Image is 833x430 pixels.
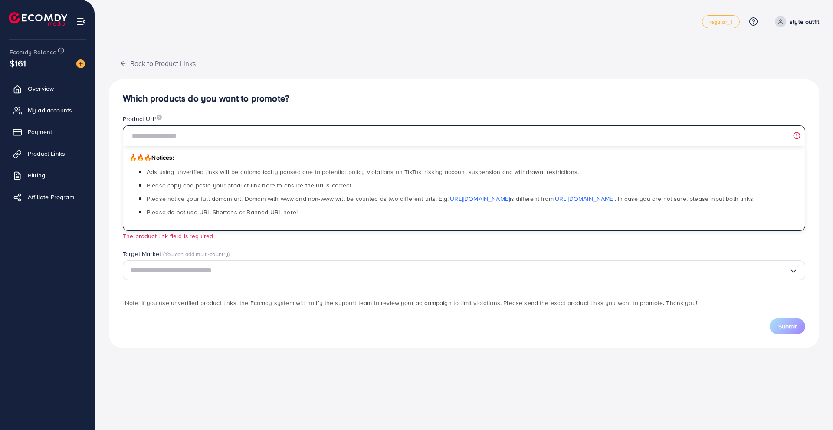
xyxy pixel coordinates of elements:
[7,145,88,162] a: Product Links
[147,208,298,217] span: Please do not use URL Shortens or Banned URL here!
[28,193,74,201] span: Affiliate Program
[554,194,615,203] a: [URL][DOMAIN_NAME]
[28,106,72,115] span: My ad accounts
[28,149,65,158] span: Product Links
[796,391,826,423] iframe: Chat
[7,102,88,119] a: My ad accounts
[7,123,88,141] a: Payment
[28,128,52,136] span: Payment
[123,93,805,104] h4: Which products do you want to promote?
[129,153,151,162] span: 🔥🔥🔥
[163,250,230,258] span: (You can add multi-country)
[130,264,789,277] input: Search for option
[123,298,805,308] p: *Note: If you use unverified product links, the Ecomdy system will notify the support team to rev...
[9,12,67,26] img: logo
[28,171,45,180] span: Billing
[123,249,230,258] label: Target Market
[28,84,54,93] span: Overview
[770,318,805,334] button: Submit
[7,167,88,184] a: Billing
[10,48,56,56] span: Ecomdy Balance
[10,57,26,69] span: $161
[449,194,510,203] a: [URL][DOMAIN_NAME]
[147,181,353,190] span: Please copy and paste your product link here to ensure the url is correct.
[702,15,740,28] a: regular_1
[123,115,162,123] label: Product Url
[771,16,819,27] a: style outfit
[778,322,797,331] span: Submit
[123,260,805,281] div: Search for option
[123,232,213,240] small: The product link field is required
[76,59,85,68] img: image
[109,54,207,72] button: Back to Product Links
[147,194,754,203] span: Please notice your full domain url. Domain with www and non-www will be counted as two different ...
[76,16,86,26] img: menu
[147,167,579,176] span: Ads using unverified links will be automatically paused due to potential policy violations on Tik...
[7,80,88,97] a: Overview
[7,188,88,206] a: Affiliate Program
[129,153,174,162] span: Notices:
[157,115,162,120] img: image
[709,19,732,25] span: regular_1
[790,16,819,27] p: style outfit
